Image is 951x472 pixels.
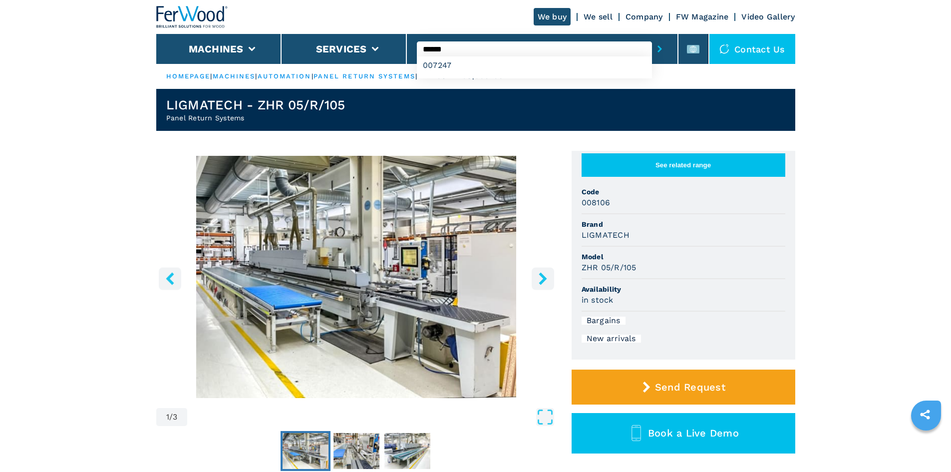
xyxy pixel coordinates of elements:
[415,72,417,80] span: |
[159,267,181,290] button: left-button
[534,8,571,25] a: We buy
[582,252,785,262] span: Model
[156,6,228,28] img: Ferwood
[582,197,611,208] h3: 008106
[582,219,785,229] span: Brand
[909,427,944,465] iframe: Chat
[166,97,345,113] h1: LIGMATECH - ZHR 05/R/105
[314,72,415,80] a: panel return systems
[741,12,795,21] a: Video Gallery
[384,433,430,469] img: 50ff3f29df5ade9c97268647adbc01e8
[312,72,314,80] span: |
[582,187,785,197] span: Code
[582,335,641,343] div: New arrivals
[258,72,312,80] a: automation
[166,72,211,80] a: HOMEPAGE
[190,408,554,426] button: Open Fullscreen
[582,262,636,273] h3: ZHR 05/R/105
[156,156,557,398] img: Panel Return Systems LIGMATECH ZHR 05/R/105
[582,284,785,294] span: Availability
[213,72,256,80] a: machines
[652,37,667,60] button: submit-button
[255,72,257,80] span: |
[719,44,729,54] img: Contact us
[582,317,626,325] div: Bargains
[582,229,630,241] h3: LIGMATECH
[655,381,725,393] span: Send Request
[331,431,381,471] button: Go to Slide 2
[210,72,212,80] span: |
[913,402,938,427] a: sharethis
[584,12,613,21] a: We sell
[709,34,795,64] div: Contact us
[283,433,328,469] img: 28b2f0d42ab6a61e4eb37bb768f5c1a0
[189,43,244,55] button: Machines
[572,370,795,405] button: Send Request
[648,427,739,439] span: Book a Live Demo
[156,156,557,398] div: Go to Slide 1
[382,431,432,471] button: Go to Slide 3
[582,153,785,177] button: See related range
[166,413,169,421] span: 1
[417,56,652,74] div: 007247
[532,267,554,290] button: right-button
[169,413,173,421] span: /
[582,294,614,306] h3: in stock
[166,113,345,123] h2: Panel Return Systems
[173,413,177,421] span: 3
[281,431,330,471] button: Go to Slide 1
[316,43,367,55] button: Services
[333,433,379,469] img: d88c6577b1457743dfe01b8274567874
[676,12,729,21] a: FW Magazine
[572,413,795,454] button: Book a Live Demo
[156,431,557,471] nav: Thumbnail Navigation
[626,12,663,21] a: Company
